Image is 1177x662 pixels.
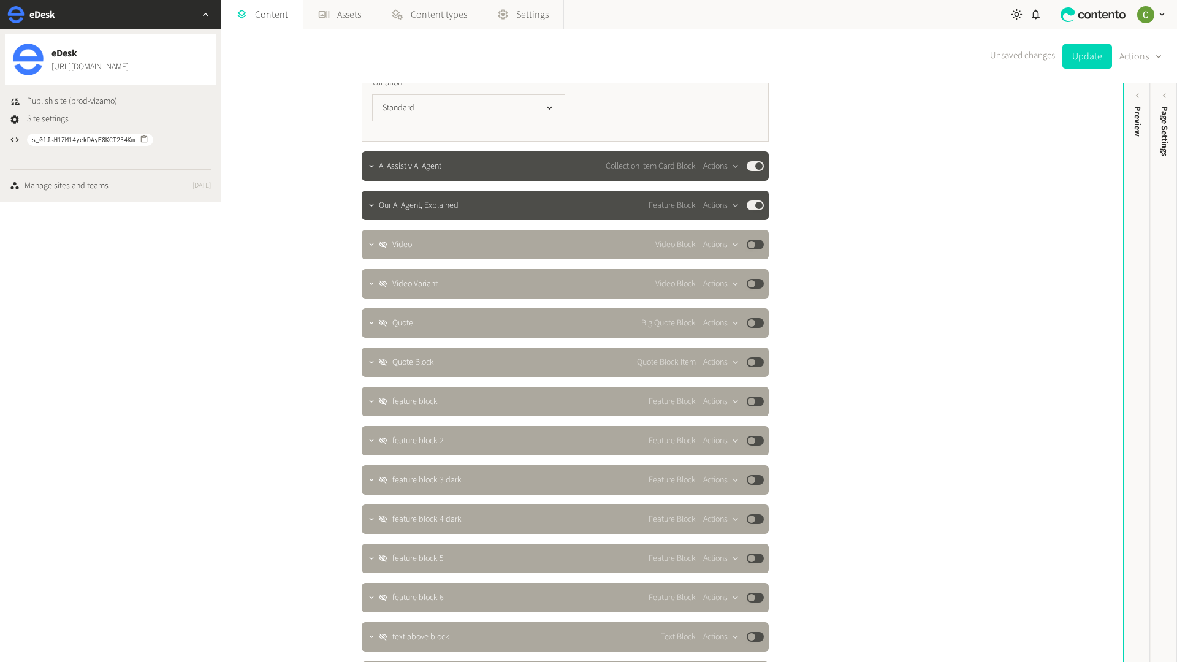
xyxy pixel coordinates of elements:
span: Big Quote Block [641,317,696,330]
div: Preview [1131,106,1144,137]
button: s_01JsH1ZM14yekDAyE8KCT234Km [27,134,153,146]
span: Feature Block [649,474,696,487]
span: Feature Block [649,592,696,604]
span: feature block 5 [392,552,444,565]
button: Actions [703,394,739,409]
button: Actions [703,590,739,605]
span: Feature Block [649,435,696,447]
span: Quote [392,317,413,330]
span: eDesk [51,46,129,61]
span: Collection Item Card Block [606,160,696,173]
a: Site settings [10,113,69,126]
button: Actions [703,512,739,527]
div: Manage sites and teams [25,180,109,192]
span: Video Variant [392,278,438,291]
a: [URL][DOMAIN_NAME] [51,61,129,74]
span: feature block 3 dark [392,474,462,487]
img: eDesk [7,6,25,23]
span: Text Block [661,631,696,644]
span: Settings [516,7,549,22]
span: Feature Block [649,513,696,526]
button: Actions [703,159,739,173]
span: Feature Block [649,552,696,565]
button: Actions [703,433,739,448]
img: Chloe Ryan [1137,6,1154,23]
button: Actions [703,276,739,291]
span: Unsaved changes [990,49,1055,63]
button: Actions [703,237,739,252]
span: text above block [392,631,449,644]
button: Actions [703,355,739,370]
button: Actions [1119,44,1162,69]
button: Actions [703,551,739,566]
span: Video Block [655,238,696,251]
span: AI Assist v AI Agent [379,160,441,173]
button: Standard [372,94,565,121]
span: Variation [372,77,407,89]
span: s_01JsH1ZM14yekDAyE8KCT234Km [32,134,135,145]
button: Actions [703,473,739,487]
button: Actions [703,198,739,213]
button: Actions [703,630,739,644]
img: eDesk [12,44,44,75]
span: Video [392,238,412,251]
span: Publish site (prod-vizamo) [27,95,117,108]
button: Update [1062,44,1112,69]
a: Manage sites and teams [10,180,109,192]
span: feature block [392,395,438,408]
h2: eDesk [29,7,55,22]
button: Actions [703,316,739,330]
span: Our AI Agent, Explained [379,199,459,212]
span: Video Block [655,278,696,291]
span: Page Settings [1158,106,1171,156]
span: [DATE] [192,180,211,191]
span: feature block 6 [392,592,444,604]
span: Feature Block [649,395,696,408]
span: Feature Block [649,199,696,212]
span: Content types [411,7,467,22]
span: Quote Block Item [637,356,696,369]
span: Quote Block [392,356,434,369]
button: Publish site (prod-vizamo) [10,95,117,108]
span: Site settings [27,113,69,126]
span: feature block 4 dark [392,513,462,526]
span: feature block 2 [392,435,444,447]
